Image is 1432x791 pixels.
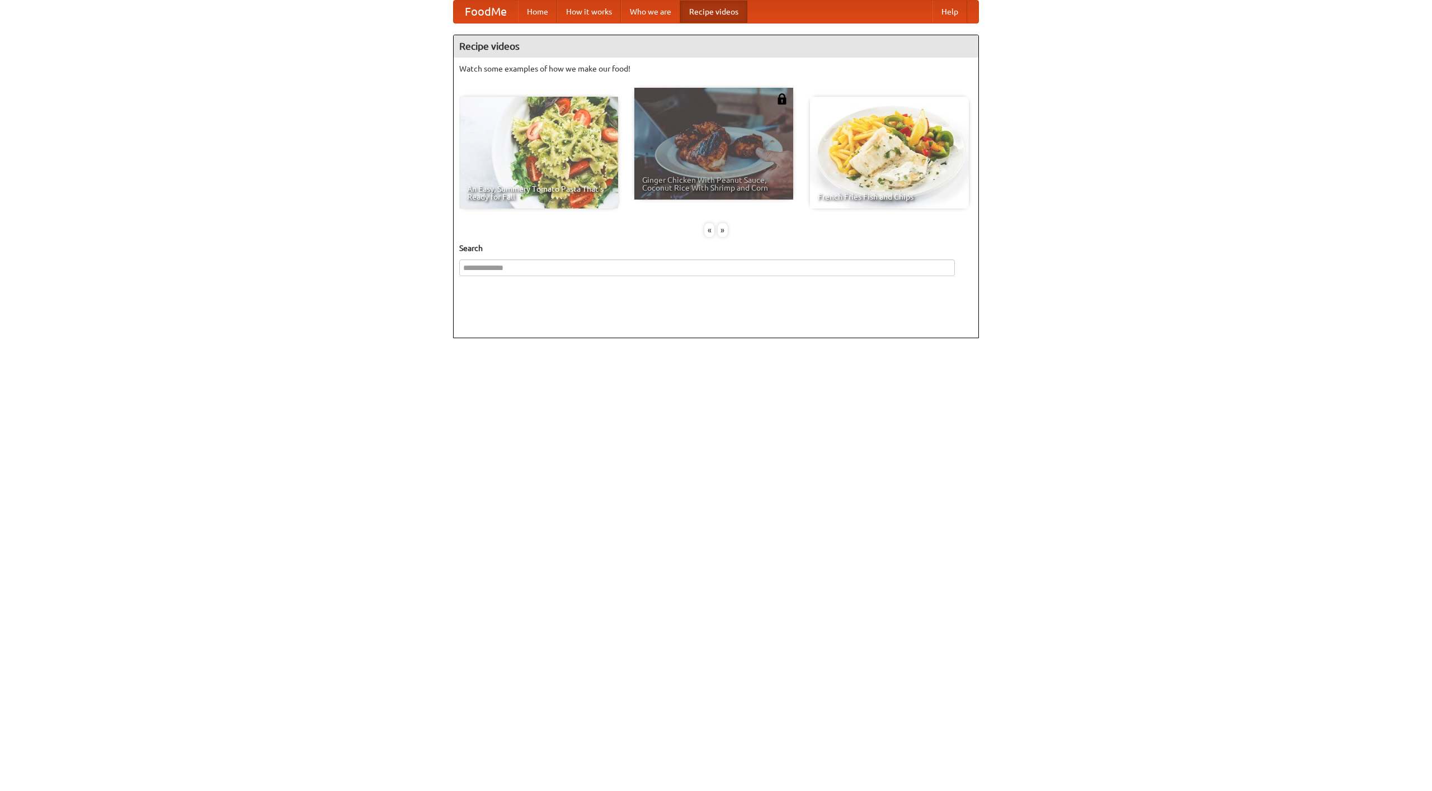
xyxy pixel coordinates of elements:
[818,193,961,201] span: French Fries Fish and Chips
[621,1,680,23] a: Who we are
[718,223,728,237] div: »
[704,223,714,237] div: «
[459,97,618,209] a: An Easy, Summery Tomato Pasta That's Ready for Fall
[932,1,967,23] a: Help
[459,63,973,74] p: Watch some examples of how we make our food!
[557,1,621,23] a: How it works
[467,185,610,201] span: An Easy, Summery Tomato Pasta That's Ready for Fall
[776,93,788,105] img: 483408.png
[459,243,973,254] h5: Search
[810,97,969,209] a: French Fries Fish and Chips
[454,1,518,23] a: FoodMe
[518,1,557,23] a: Home
[454,35,978,58] h4: Recipe videos
[680,1,747,23] a: Recipe videos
